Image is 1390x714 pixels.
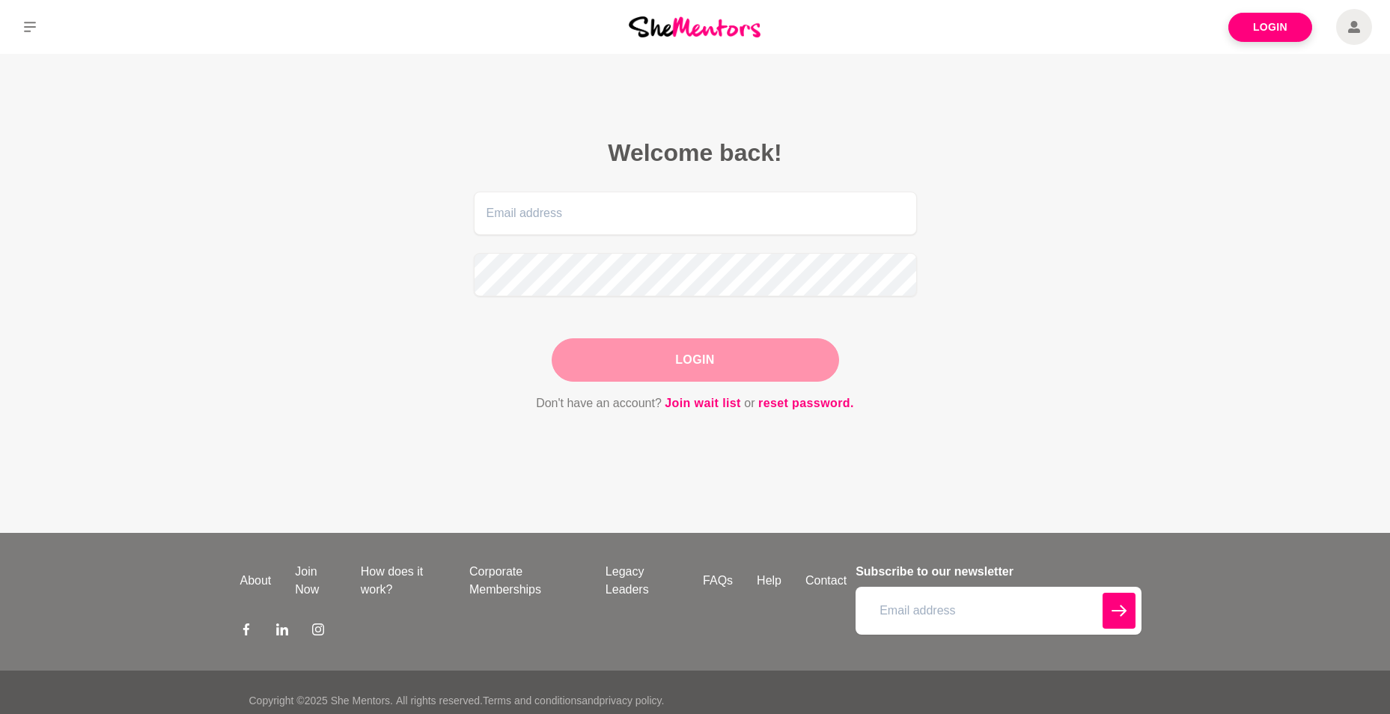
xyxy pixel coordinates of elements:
h2: Welcome back! [474,138,917,168]
a: reset password. [758,394,854,413]
a: Help [745,572,793,590]
a: Instagram [312,623,324,641]
a: About [228,572,284,590]
a: Terms and conditions [483,695,582,707]
a: Login [1228,13,1312,42]
a: How does it work? [349,563,457,599]
p: Copyright © 2025 She Mentors . [249,693,393,709]
a: privacy policy [600,695,662,707]
a: FAQs [691,572,745,590]
img: She Mentors Logo [629,16,760,37]
p: All rights reserved. and . [396,693,664,709]
p: Don't have an account? or [474,394,917,413]
input: Email address [474,192,917,235]
a: Join Now [283,563,348,599]
a: Legacy Leaders [594,563,691,599]
a: LinkedIn [276,623,288,641]
input: Email address [856,587,1141,635]
a: Contact [793,572,859,590]
a: Join wait list [665,394,741,413]
h4: Subscribe to our newsletter [856,563,1141,581]
a: Corporate Memberships [457,563,594,599]
a: Facebook [240,623,252,641]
